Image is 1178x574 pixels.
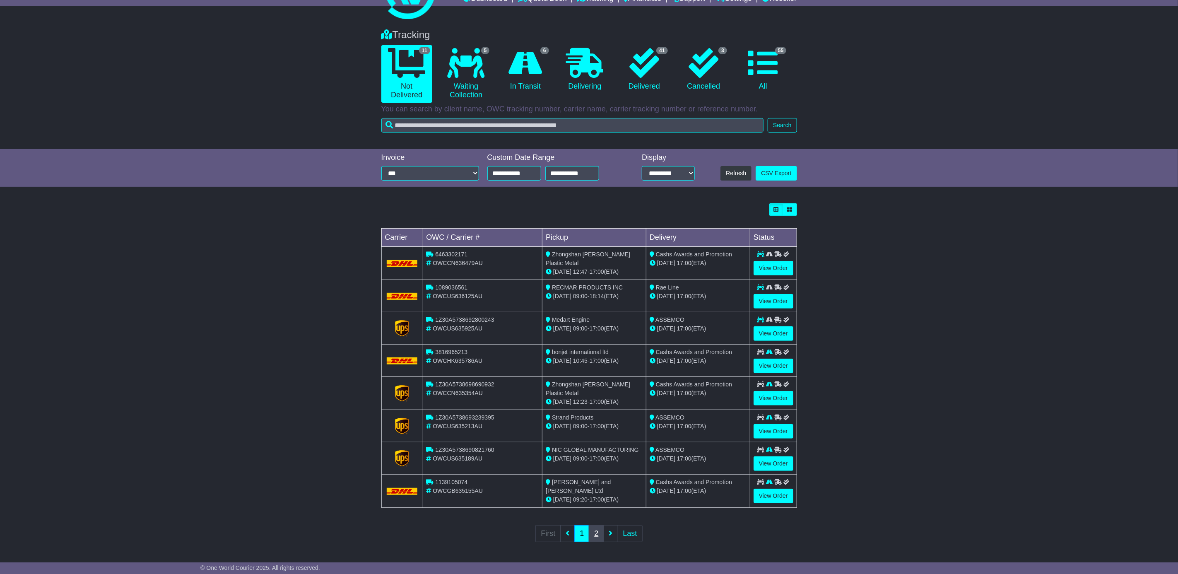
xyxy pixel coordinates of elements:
div: (ETA) [650,454,747,463]
img: DHL.png [387,488,418,494]
div: - (ETA) [546,357,643,365]
span: 6 [540,47,549,54]
span: Cashs Awards and Promotion [656,349,732,355]
span: © One World Courier 2025. All rights reserved. [200,564,320,571]
span: 09:00 [573,325,588,332]
span: Zhongshan [PERSON_NAME] Plastic Metal [546,381,630,396]
img: GetCarrierServiceLogo [395,320,409,337]
span: OWCUS635213AU [433,423,482,429]
img: GetCarrierServiceLogo [395,418,409,434]
span: [DATE] [657,487,675,494]
span: 5 [481,47,490,54]
td: Carrier [381,229,423,247]
a: 1 [574,525,589,542]
span: [DATE] [657,325,675,332]
span: 1Z30A5738693239395 [435,414,494,421]
span: 17:00 [677,293,691,299]
a: View Order [754,424,793,439]
div: Display [642,153,695,162]
button: Search [768,118,797,133]
span: 6463302171 [435,251,467,258]
span: 17:00 [677,455,691,462]
p: You can search by client name, OWC tracking number, carrier name, carrier tracking number or refe... [381,105,797,114]
td: Delivery [646,229,750,247]
span: Medart Engine [552,316,590,323]
div: - (ETA) [546,454,643,463]
span: Rae Line [656,284,679,291]
a: 5 Waiting Collection [441,45,491,103]
div: - (ETA) [546,422,643,431]
span: 10:45 [573,357,588,364]
span: RECMAR PRODUCTS INC [552,284,623,291]
a: 11 Not Delivered [381,45,432,103]
span: 09:00 [573,423,588,429]
a: View Order [754,326,793,341]
span: 17:00 [677,260,691,266]
img: DHL.png [387,357,418,364]
span: OWCUS636125AU [433,293,482,299]
div: (ETA) [650,357,747,365]
img: DHL.png [387,293,418,299]
span: OWCCN635354AU [433,390,483,396]
button: Refresh [720,166,752,181]
td: OWC / Carrier # [423,229,542,247]
span: [DATE] [553,496,571,503]
span: 41 [656,47,667,54]
img: DHL.png [387,260,418,267]
span: 17:00 [590,398,604,405]
span: [DATE] [553,325,571,332]
span: 17:00 [677,325,691,332]
a: View Order [754,261,793,275]
span: 3816965213 [435,349,467,355]
td: Status [750,229,797,247]
span: 09:00 [573,293,588,299]
div: - (ETA) [546,324,643,333]
img: GetCarrierServiceLogo [395,385,409,402]
span: [DATE] [553,293,571,299]
span: bonjet international ltd [552,349,609,355]
a: View Order [754,294,793,309]
a: Last [618,525,643,542]
span: 17:00 [590,357,604,364]
span: ASSEMCO [655,414,684,421]
span: [DATE] [553,398,571,405]
span: 3 [718,47,727,54]
span: 1089036561 [435,284,467,291]
span: [DATE] [553,357,571,364]
span: 17:00 [590,268,604,275]
span: [DATE] [657,423,675,429]
span: 17:00 [677,390,691,396]
a: 3 Cancelled [678,45,729,94]
span: OWCGB635155AU [433,487,483,494]
span: [DATE] [553,268,571,275]
div: - (ETA) [546,495,643,504]
a: View Order [754,391,793,405]
span: Cashs Awards and Promotion [656,479,732,485]
span: 17:00 [677,423,691,429]
span: 17:00 [590,496,604,503]
span: 17:00 [590,455,604,462]
span: 12:47 [573,268,588,275]
span: [DATE] [657,357,675,364]
div: Custom Date Range [487,153,620,162]
span: 1Z30A5738692800243 [435,316,494,323]
span: 17:00 [677,357,691,364]
a: 41 Delivered [619,45,670,94]
div: (ETA) [650,422,747,431]
div: Tracking [377,29,801,41]
span: [DATE] [657,390,675,396]
a: CSV Export [756,166,797,181]
div: (ETA) [650,389,747,398]
span: 1Z30A5738690821760 [435,446,494,453]
td: Pickup [542,229,646,247]
span: Strand Products [552,414,593,421]
span: [DATE] [657,455,675,462]
span: 18:14 [590,293,604,299]
span: [DATE] [657,260,675,266]
span: NIC GLOBAL MANUFACTURING [552,446,639,453]
div: - (ETA) [546,292,643,301]
span: 1Z30A5738698690932 [435,381,494,388]
span: OWCUS635925AU [433,325,482,332]
div: - (ETA) [546,268,643,276]
span: 17:00 [590,423,604,429]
